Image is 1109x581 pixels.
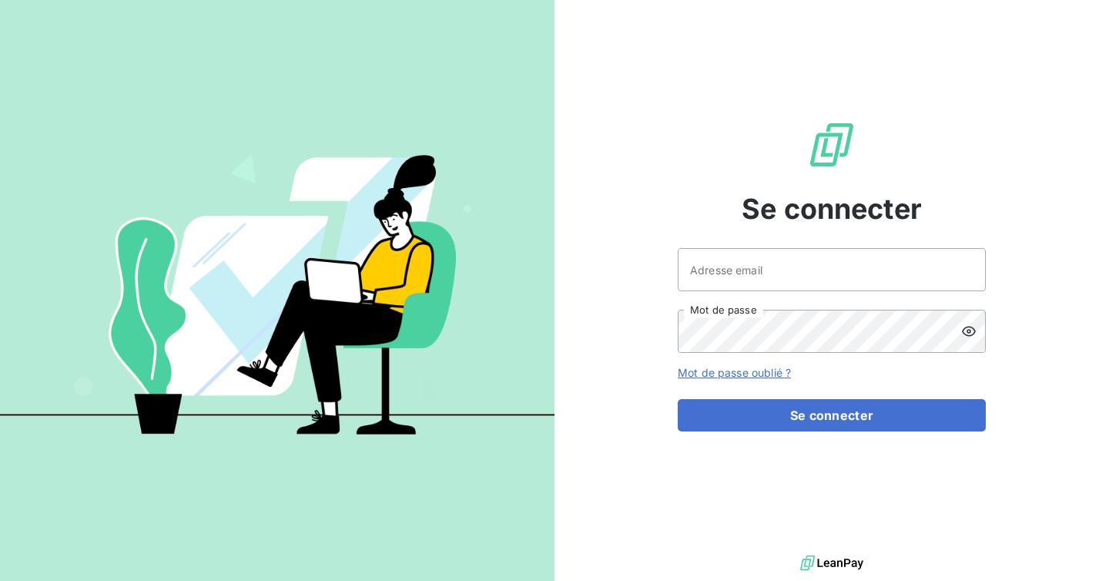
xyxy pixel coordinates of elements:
img: logo [800,552,863,575]
input: placeholder [678,248,986,291]
button: Se connecter [678,399,986,432]
img: Logo LeanPay [807,120,856,170]
span: Se connecter [742,188,922,230]
a: Mot de passe oublié ? [678,366,791,379]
